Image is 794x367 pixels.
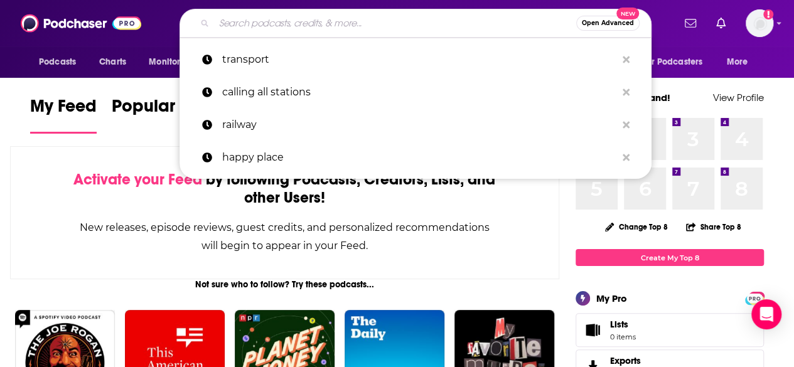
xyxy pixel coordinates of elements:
[10,279,559,290] div: Not sure who to follow? Try these podcasts...
[598,219,675,235] button: Change Top 8
[180,141,652,174] a: happy place
[576,249,764,266] a: Create My Top 8
[616,8,639,19] span: New
[747,294,762,303] span: PRO
[180,43,652,76] a: transport
[634,50,721,74] button: open menu
[610,319,628,330] span: Lists
[39,53,76,71] span: Podcasts
[746,9,773,37] span: Logged in as headlandconsultancy
[30,95,97,124] span: My Feed
[642,53,702,71] span: For Podcasters
[73,170,202,189] span: Activate your Feed
[180,109,652,141] a: railway
[713,92,764,104] a: View Profile
[576,313,764,347] a: Lists
[610,355,641,366] span: Exports
[222,76,616,109] p: calling all stations
[180,76,652,109] a: calling all stations
[214,13,576,33] input: Search podcasts, credits, & more...
[580,321,605,339] span: Lists
[751,299,781,329] div: Open Intercom Messenger
[91,50,134,74] a: Charts
[149,53,193,71] span: Monitoring
[582,20,634,26] span: Open Advanced
[596,292,627,304] div: My Pro
[727,53,748,71] span: More
[73,218,496,255] div: New releases, episode reviews, guest credits, and personalized recommendations will begin to appe...
[747,293,762,302] a: PRO
[30,95,97,134] a: My Feed
[99,53,126,71] span: Charts
[30,50,92,74] button: open menu
[140,50,210,74] button: open menu
[680,13,701,34] a: Show notifications dropdown
[222,43,616,76] p: transport
[112,95,218,134] a: Popular Feed
[112,95,218,124] span: Popular Feed
[222,141,616,174] p: happy place
[718,50,764,74] button: open menu
[21,11,141,35] img: Podchaser - Follow, Share and Rate Podcasts
[746,9,773,37] button: Show profile menu
[73,171,496,207] div: by following Podcasts, Creators, Lists, and other Users!
[763,9,773,19] svg: Add a profile image
[610,332,636,341] span: 0 items
[180,9,652,38] div: Search podcasts, credits, & more...
[711,13,731,34] a: Show notifications dropdown
[610,319,636,330] span: Lists
[576,16,640,31] button: Open AdvancedNew
[222,109,616,141] p: railway
[746,9,773,37] img: User Profile
[685,215,742,239] button: Share Top 8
